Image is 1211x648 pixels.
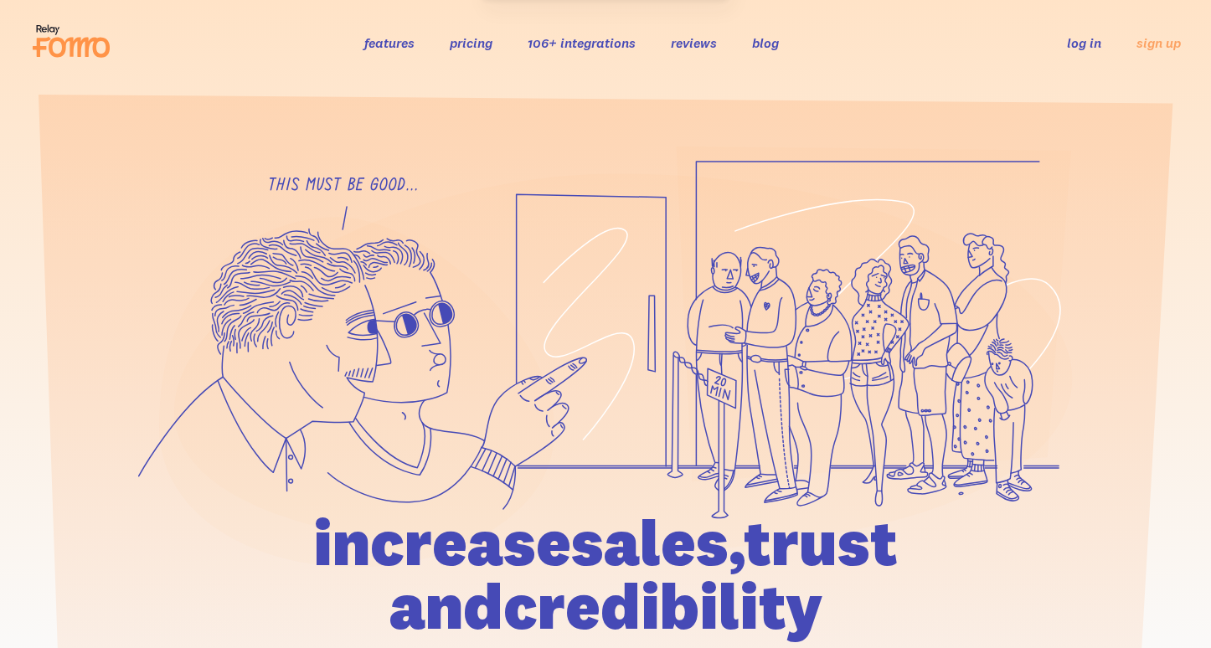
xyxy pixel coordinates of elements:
[364,34,415,51] a: features
[1136,34,1181,52] a: sign up
[752,34,779,51] a: blog
[450,34,492,51] a: pricing
[218,511,993,638] h1: increase sales, trust and credibility
[528,34,636,51] a: 106+ integrations
[671,34,717,51] a: reviews
[1067,34,1101,51] a: log in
